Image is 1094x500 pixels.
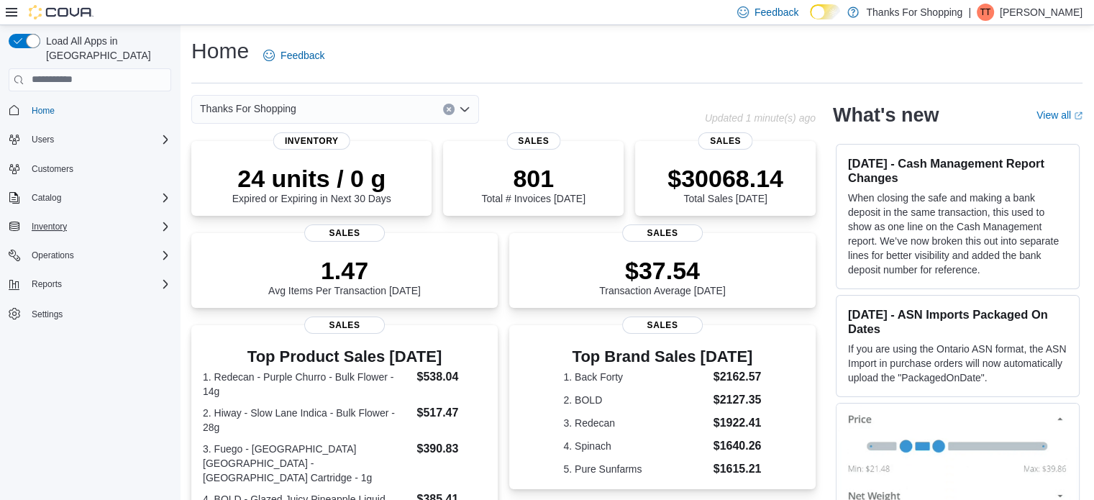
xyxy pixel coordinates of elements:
svg: External link [1074,112,1082,120]
p: 24 units / 0 g [232,164,391,193]
button: Inventory [3,217,177,237]
button: Settings [3,303,177,324]
p: 801 [481,164,585,193]
span: Thanks For Shopping [200,100,296,117]
button: Operations [3,245,177,265]
span: Sales [304,224,385,242]
dt: 4. Spinach [563,439,707,453]
span: Operations [26,247,171,264]
dt: 1. Back Forty [563,370,707,384]
p: Updated 1 minute(s) ago [705,112,816,124]
p: $37.54 [599,256,726,285]
button: Catalog [26,189,67,206]
dd: $1615.21 [714,460,762,478]
span: Inventory [32,221,67,232]
button: Reports [26,276,68,293]
span: Operations [32,250,74,261]
button: Clear input [443,104,455,115]
h2: What's new [833,104,939,127]
span: Customers [32,163,73,175]
button: Users [3,129,177,150]
span: Feedback [281,48,324,63]
dt: 2. Hiway - Slow Lane Indica - Bulk Flower - 28g [203,406,411,435]
h3: [DATE] - ASN Imports Packaged On Dates [848,307,1067,336]
dd: $1640.26 [714,437,762,455]
dd: $390.83 [416,440,486,458]
a: View allExternal link [1036,109,1082,121]
span: Users [26,131,171,148]
h3: Top Product Sales [DATE] [203,348,486,365]
span: Sales [698,132,752,150]
span: Settings [26,304,171,322]
dd: $538.04 [416,368,486,386]
p: | [968,4,971,21]
span: Sales [304,317,385,334]
div: Transaction Average [DATE] [599,256,726,296]
h3: [DATE] - Cash Management Report Changes [848,156,1067,185]
dt: 2. BOLD [563,393,707,407]
button: Reports [3,274,177,294]
span: Settings [32,309,63,320]
span: Reports [32,278,62,290]
a: Settings [26,306,68,323]
h3: Top Brand Sales [DATE] [563,348,761,365]
img: Cova [29,5,94,19]
p: [PERSON_NAME] [1000,4,1082,21]
span: Feedback [755,5,798,19]
span: Catalog [26,189,171,206]
button: Operations [26,247,80,264]
div: Expired or Expiring in Next 30 Days [232,164,391,204]
dd: $2162.57 [714,368,762,386]
p: 1.47 [268,256,421,285]
span: Home [32,105,55,117]
span: TT [980,4,991,21]
button: Open list of options [459,104,470,115]
span: Load All Apps in [GEOGRAPHIC_DATA] [40,34,171,63]
nav: Complex example [9,94,171,362]
span: Reports [26,276,171,293]
p: Thanks For Shopping [866,4,962,21]
span: Customers [26,160,171,178]
a: Customers [26,160,79,178]
span: Sales [622,224,703,242]
span: Sales [506,132,560,150]
button: Catalog [3,188,177,208]
h1: Home [191,37,249,65]
span: Users [32,134,54,145]
div: Total # Invoices [DATE] [481,164,585,204]
dt: 3. Fuego - [GEOGRAPHIC_DATA] [GEOGRAPHIC_DATA] - [GEOGRAPHIC_DATA] Cartridge - 1g [203,442,411,485]
span: Inventory [26,218,171,235]
span: Catalog [32,192,61,204]
button: Home [3,100,177,121]
dd: $517.47 [416,404,486,422]
dd: $1922.41 [714,414,762,432]
span: Sales [622,317,703,334]
dd: $2127.35 [714,391,762,409]
span: Home [26,101,171,119]
p: When closing the safe and making a bank deposit in the same transaction, this used to show as one... [848,191,1067,277]
span: Dark Mode [810,19,811,20]
a: Home [26,102,60,119]
button: Users [26,131,60,148]
p: If you are using the Ontario ASN format, the ASN Import in purchase orders will now automatically... [848,342,1067,385]
div: Avg Items Per Transaction [DATE] [268,256,421,296]
dt: 1. Redecan - Purple Churro - Bulk Flower - 14g [203,370,411,399]
span: Inventory [273,132,350,150]
a: Feedback [257,41,330,70]
div: Total Sales [DATE] [667,164,783,204]
button: Inventory [26,218,73,235]
div: T Thomson [977,4,994,21]
dt: 5. Pure Sunfarms [563,462,707,476]
dt: 3. Redecan [563,416,707,430]
p: $30068.14 [667,164,783,193]
input: Dark Mode [810,4,840,19]
button: Customers [3,158,177,179]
